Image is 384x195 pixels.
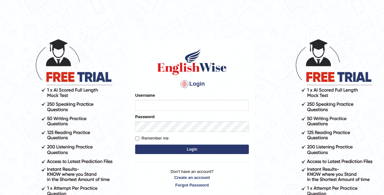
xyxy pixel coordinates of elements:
[135,114,154,120] label: Password
[135,175,249,181] a: Create an account
[135,135,169,141] label: Remember me
[135,92,155,98] label: Username
[135,182,249,188] a: Forgot Password
[156,48,228,76] img: Logo of English Wise sign in for intelligent practice with AI
[135,169,249,188] p: Don't have an account?
[135,79,249,89] h4: Login
[135,136,139,141] input: Remember me
[135,145,249,154] button: Login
